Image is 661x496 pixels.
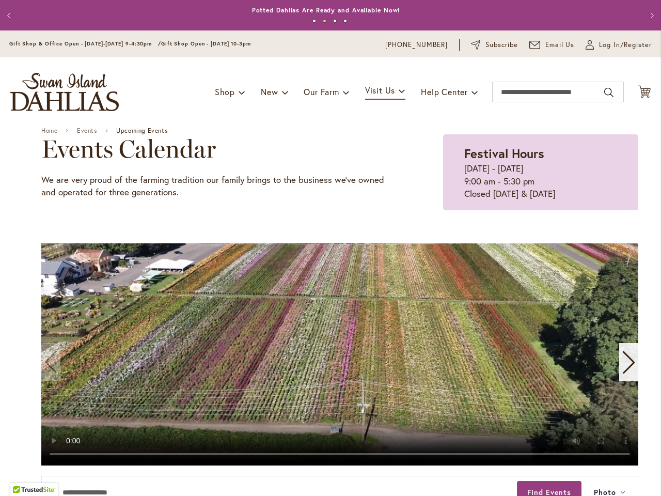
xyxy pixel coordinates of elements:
span: Shop [215,86,235,97]
p: We are very proud of the farming tradition our family brings to the business we've owned and oper... [41,174,391,199]
span: Subscribe [485,40,518,50]
a: Log In/Register [586,40,652,50]
a: Events [77,127,97,134]
span: Help Center [421,86,468,97]
span: Visit Us [365,85,395,96]
span: Log In/Register [599,40,652,50]
a: Home [41,127,57,134]
a: Email Us [529,40,575,50]
iframe: Launch Accessibility Center [8,459,37,488]
button: 3 of 4 [333,19,337,23]
button: 2 of 4 [323,19,326,23]
button: Next [640,5,661,26]
p: [DATE] - [DATE] 9:00 am - 5:30 pm Closed [DATE] & [DATE] [464,162,617,200]
strong: Festival Hours [464,145,544,162]
span: Email Us [545,40,575,50]
a: store logo [10,73,119,111]
a: Subscribe [471,40,518,50]
h2: Events Calendar [41,134,391,163]
span: Gift Shop & Office Open - [DATE]-[DATE] 9-4:30pm / [9,40,161,47]
span: Gift Shop Open - [DATE] 10-3pm [161,40,251,47]
a: [PHONE_NUMBER] [385,40,448,50]
button: 1 of 4 [312,19,316,23]
span: Upcoming Events [116,127,167,134]
swiper-slide: 1 / 11 [41,243,638,466]
a: Potted Dahlias Are Ready and Available Now! [252,6,401,14]
span: New [261,86,278,97]
button: 4 of 4 [343,19,347,23]
span: Our Farm [304,86,339,97]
